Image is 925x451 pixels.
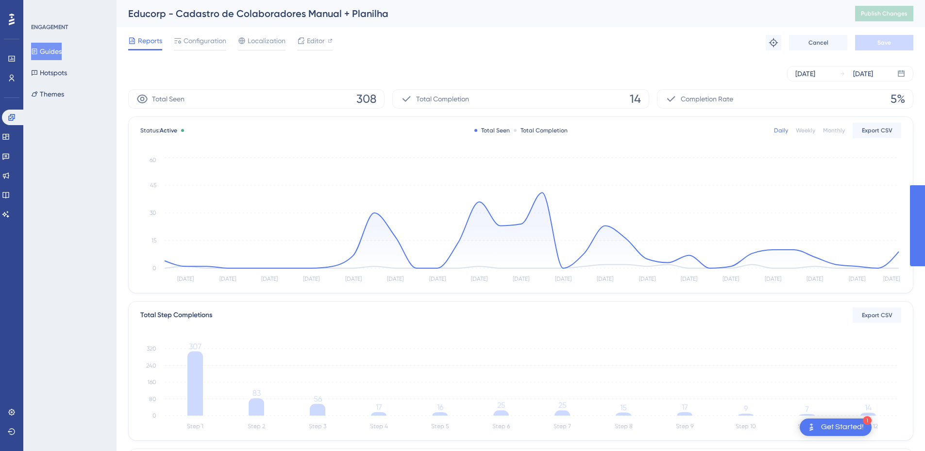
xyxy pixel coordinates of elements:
[252,388,261,398] tspan: 83
[140,309,212,321] div: Total Step Completions
[736,423,756,430] tspan: Step 10
[682,403,688,412] tspan: 17
[248,423,265,430] tspan: Step 2
[849,275,865,282] tspan: [DATE]
[558,401,567,410] tspan: 25
[492,423,510,430] tspan: Step 6
[416,93,469,105] span: Total Completion
[184,35,226,47] span: Configuration
[152,412,156,419] tspan: 0
[149,396,156,403] tspan: 80
[431,423,449,430] tspan: Step 5
[146,362,156,369] tspan: 240
[314,394,322,403] tspan: 56
[861,10,908,17] span: Publish Changes
[177,275,194,282] tspan: [DATE]
[863,416,872,425] div: 1
[138,35,162,47] span: Reports
[31,23,68,31] div: ENGAGEMENT
[356,91,376,107] span: 308
[150,182,156,189] tspan: 45
[681,93,733,105] span: Completion Rate
[376,403,382,412] tspan: 17
[723,275,739,282] tspan: [DATE]
[806,421,817,433] img: launcher-image-alternative-text
[187,423,203,430] tspan: Step 1
[855,35,913,50] button: Save
[807,275,823,282] tspan: [DATE]
[862,127,892,134] span: Export CSV
[248,35,286,47] span: Localization
[789,35,847,50] button: Cancel
[303,275,320,282] tspan: [DATE]
[370,423,388,430] tspan: Step 4
[808,39,828,47] span: Cancel
[429,275,446,282] tspan: [DATE]
[150,157,156,163] tspan: 60
[513,275,529,282] tspan: [DATE]
[795,68,815,80] div: [DATE]
[128,7,831,20] div: Educorp - Cadastro de Colaboradores Manual + Planilha
[891,91,905,107] span: 5%
[620,403,627,412] tspan: 15
[514,127,568,134] div: Total Completion
[823,127,845,134] div: Monthly
[798,423,816,430] tspan: Step 11
[150,209,156,216] tspan: 30
[796,127,815,134] div: Weekly
[31,85,64,103] button: Themes
[884,413,913,442] iframe: UserGuiding AI Assistant Launcher
[497,401,505,410] tspan: 25
[639,275,656,282] tspan: [DATE]
[676,423,693,430] tspan: Step 9
[309,423,326,430] tspan: Step 3
[261,275,278,282] tspan: [DATE]
[31,64,67,81] button: Hotspots
[630,91,641,107] span: 14
[853,68,873,80] div: [DATE]
[140,127,177,134] span: Status:
[345,275,362,282] tspan: [DATE]
[474,127,510,134] div: Total Seen
[865,403,872,412] tspan: 14
[152,93,185,105] span: Total Seen
[855,6,913,21] button: Publish Changes
[805,404,809,414] tspan: 7
[554,423,571,430] tspan: Step 7
[437,403,443,412] tspan: 16
[307,35,325,47] span: Editor
[744,404,748,413] tspan: 9
[387,275,404,282] tspan: [DATE]
[883,275,900,282] tspan: [DATE]
[615,423,633,430] tspan: Step 8
[151,237,156,244] tspan: 15
[152,265,156,272] tspan: 0
[31,43,62,60] button: Guides
[800,419,872,436] div: Open Get Started! checklist, remaining modules: 1
[189,342,202,351] tspan: 307
[774,127,788,134] div: Daily
[765,275,781,282] tspan: [DATE]
[853,123,901,138] button: Export CSV
[555,275,572,282] tspan: [DATE]
[219,275,236,282] tspan: [DATE]
[597,275,613,282] tspan: [DATE]
[821,422,864,433] div: Get Started!
[853,307,901,323] button: Export CSV
[147,345,156,352] tspan: 320
[148,379,156,386] tspan: 160
[862,311,892,319] span: Export CSV
[877,39,891,47] span: Save
[471,275,488,282] tspan: [DATE]
[681,275,697,282] tspan: [DATE]
[160,127,177,134] span: Active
